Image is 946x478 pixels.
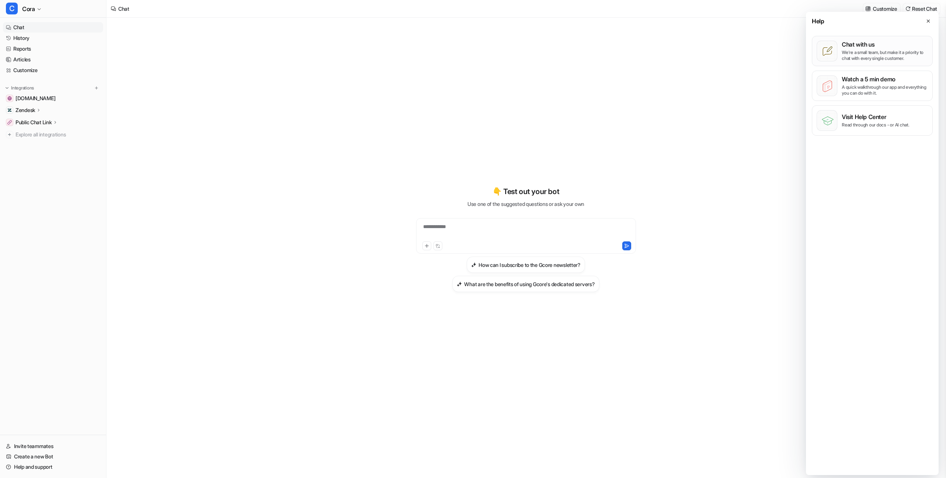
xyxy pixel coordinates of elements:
a: Reports [3,44,103,54]
a: History [3,33,103,43]
img: menu_add.svg [94,85,99,91]
button: Customize [863,3,900,14]
img: reset [905,6,911,11]
img: explore all integrations [6,131,13,138]
p: Chat with us [842,41,928,48]
span: Cora [22,4,35,14]
button: Visit Help CenterRead through our docs - or AI chat. [812,105,933,136]
p: 👇 Test out your bot [493,186,559,197]
a: Create a new Bot [3,451,103,462]
img: Public Chat Link [7,120,12,125]
p: A quick walkthrough our app and everything you can do with it. [842,84,928,96]
a: Customize [3,65,103,75]
h3: How can I subscribe to the Gcore newsletter? [479,261,581,269]
p: Customize [873,5,897,13]
img: How can I subscribe to the Gcore newsletter? [471,262,476,268]
h3: What are the benefits of using Gcore's dedicated servers? [464,280,595,288]
div: Chat [118,5,129,13]
img: Zendesk [7,108,12,112]
img: customize [865,6,871,11]
a: Articles [3,54,103,65]
p: We’re a small team, but make it a priority to chat with every single customer. [842,50,928,61]
p: Read through our docs - or AI chat. [842,122,909,128]
a: gcore.com[DOMAIN_NAME] [3,93,103,104]
p: Public Chat Link [16,119,52,126]
span: Help [812,17,824,26]
button: What are the benefits of using Gcore's dedicated servers?What are the benefits of using Gcore's d... [452,276,599,292]
p: Zendesk [16,106,35,114]
a: Chat [3,22,103,33]
a: Explore all integrations [3,129,103,140]
button: Watch a 5 min demoA quick walkthrough our app and everything you can do with it. [812,71,933,101]
img: What are the benefits of using Gcore's dedicated servers? [457,281,462,287]
p: Use one of the suggested questions or ask your own [467,200,584,208]
span: [DOMAIN_NAME] [16,95,55,102]
a: Help and support [3,462,103,472]
button: Chat with usWe’re a small team, but make it a priority to chat with every single customer. [812,36,933,66]
p: Integrations [11,85,34,91]
span: Explore all integrations [16,129,100,140]
button: How can I subscribe to the Gcore newsletter?How can I subscribe to the Gcore newsletter? [467,257,585,273]
button: Integrations [3,84,36,92]
a: Invite teammates [3,441,103,451]
p: Watch a 5 min demo [842,75,928,83]
span: C [6,3,18,14]
button: Reset Chat [903,3,940,14]
img: expand menu [4,85,10,91]
p: Visit Help Center [842,113,909,121]
img: gcore.com [7,96,12,101]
